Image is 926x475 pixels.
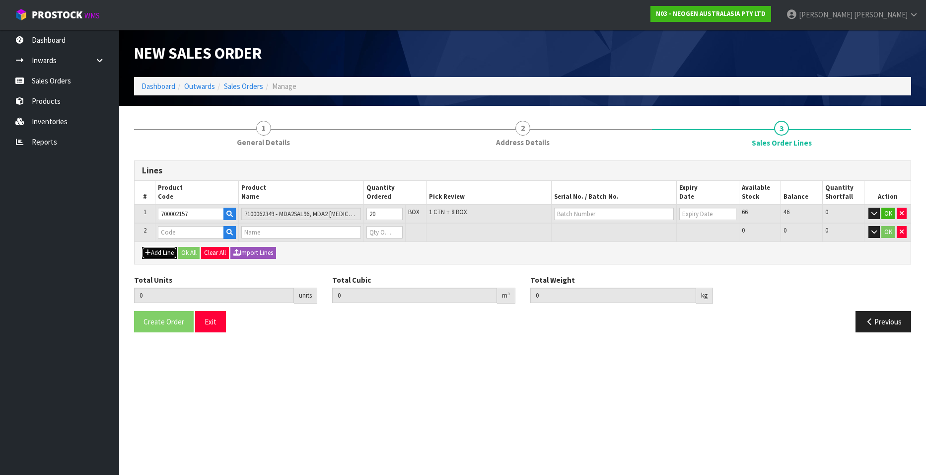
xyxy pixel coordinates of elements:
[158,226,224,238] input: Code
[864,181,911,205] th: Action
[332,288,497,303] input: Total Cubic
[742,226,745,235] span: 0
[530,288,697,303] input: Total Weight
[134,311,194,332] button: Create Order
[781,181,823,205] th: Balance
[256,121,271,136] span: 1
[855,311,911,332] button: Previous
[515,121,530,136] span: 2
[135,181,155,205] th: #
[679,208,736,220] input: Expiry Date
[201,247,229,259] button: Clear All
[784,208,789,216] span: 46
[158,208,224,220] input: Code
[143,317,184,326] span: Create Order
[143,208,146,216] span: 1
[742,208,748,216] span: 66
[408,208,420,216] span: BOX
[825,226,828,235] span: 0
[32,8,82,21] span: ProStock
[854,10,908,19] span: [PERSON_NAME]
[155,181,239,205] th: Product Code
[230,247,276,259] button: Import Lines
[239,181,364,205] th: Product Name
[184,81,215,91] a: Outwards
[366,226,403,238] input: Qty Ordered
[427,181,552,205] th: Pick Review
[825,208,828,216] span: 0
[656,9,766,18] strong: N03 - NEOGEN AUSTRALASIA PTY LTD
[143,226,146,235] span: 2
[784,226,786,235] span: 0
[134,153,911,340] span: Sales Order Lines
[241,226,361,238] input: Name
[739,181,781,205] th: Available Stock
[142,81,175,91] a: Dashboard
[272,81,296,91] span: Manage
[142,166,903,175] h3: Lines
[241,208,361,220] input: Name
[364,181,427,205] th: Quantity Ordered
[134,275,172,285] label: Total Units
[332,275,371,285] label: Total Cubic
[799,10,853,19] span: [PERSON_NAME]
[134,43,262,63] span: New Sales Order
[366,208,403,220] input: Qty Ordered
[178,247,200,259] button: Ok All
[696,288,713,304] div: kg
[142,247,177,259] button: Add Line
[15,8,27,21] img: cube-alt.png
[134,288,294,303] input: Total Units
[237,137,290,148] span: General Details
[752,138,812,148] span: Sales Order Lines
[530,275,575,285] label: Total Weight
[823,181,864,205] th: Quantity Shortfall
[496,137,550,148] span: Address Details
[294,288,317,304] div: units
[554,208,674,220] input: Batch Number
[881,226,895,238] button: OK
[881,208,895,220] button: OK
[84,11,100,20] small: WMS
[552,181,677,205] th: Serial No. / Batch No.
[774,121,789,136] span: 3
[497,288,515,304] div: m³
[195,311,226,332] button: Exit
[677,181,739,205] th: Expiry Date
[224,81,263,91] a: Sales Orders
[429,208,467,216] span: 1 CTN + 8 BOX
